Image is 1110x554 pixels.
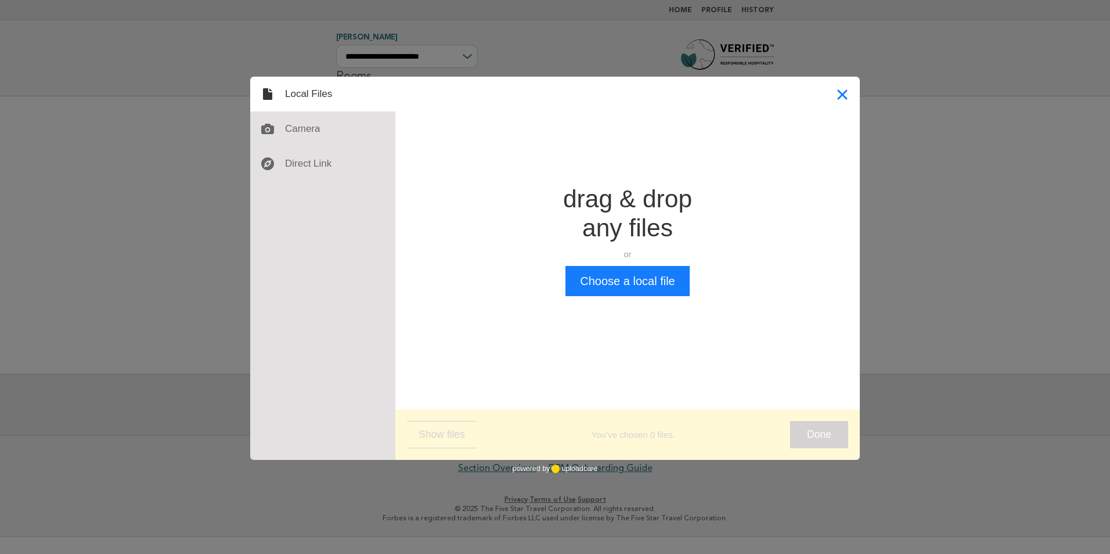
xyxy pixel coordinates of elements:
button: Close [825,77,860,111]
div: Direct Link [250,146,395,181]
button: Done [790,421,848,448]
div: or [563,249,692,260]
div: Local Files [250,77,395,111]
button: Choose a local file [565,266,689,296]
div: powered by [513,460,597,477]
a: uploadcare [550,465,597,473]
div: You’ve chosen 0 files. [477,429,790,441]
button: Show files [407,421,477,448]
div: drag & drop any files [563,185,692,243]
div: Camera [250,111,395,146]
